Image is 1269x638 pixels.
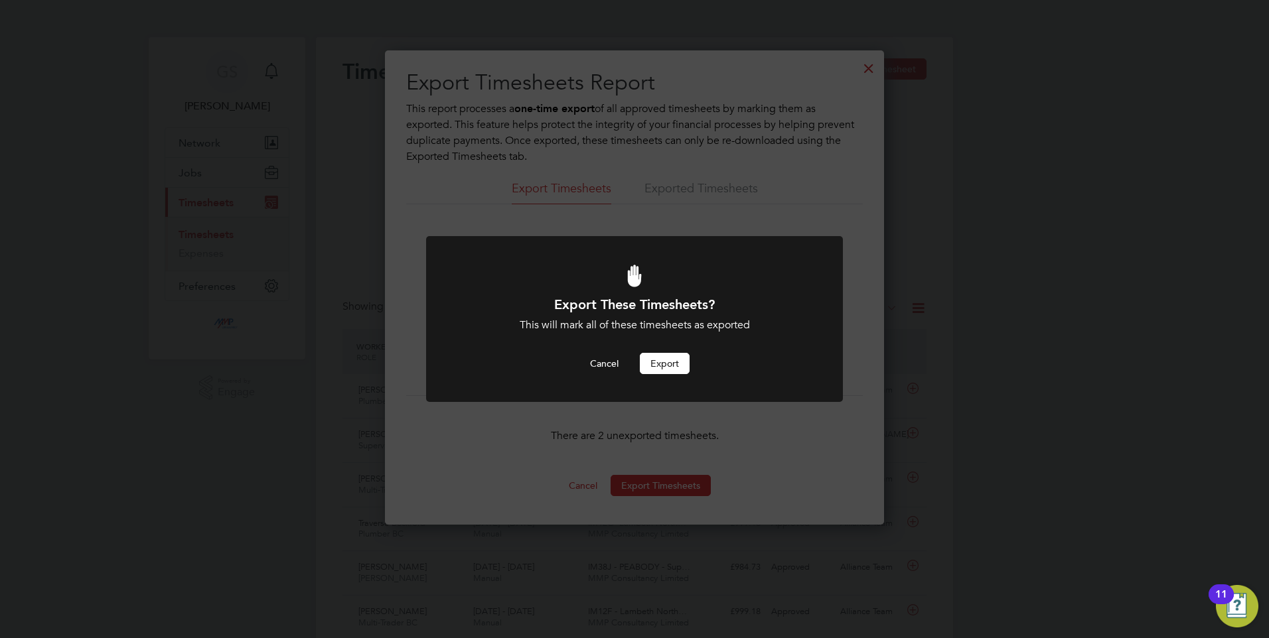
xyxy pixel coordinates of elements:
[1216,585,1258,627] button: Open Resource Center, 11 new notifications
[640,353,690,374] button: Export
[462,318,807,332] div: This will mark all of these timesheets as exported
[462,296,807,313] h1: Export These Timesheets?
[1215,594,1227,611] div: 11
[579,353,629,374] button: Cancel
